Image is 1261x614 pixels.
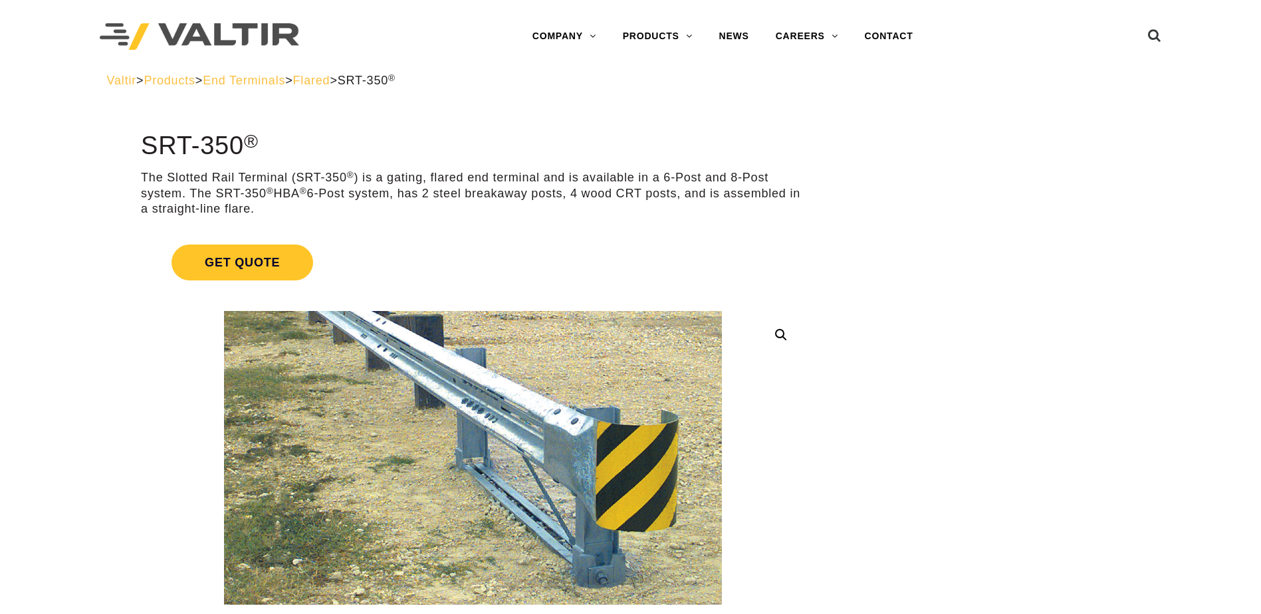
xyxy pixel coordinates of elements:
[610,23,706,50] a: PRODUCTS
[338,74,396,87] span: SRT-350
[293,74,330,87] a: Flared
[762,23,852,50] a: CAREERS
[300,186,307,196] sup: ®
[267,186,274,196] sup: ®
[141,229,805,296] a: Get Quote
[388,73,396,83] sup: ®
[141,170,805,217] p: The Slotted Rail Terminal (SRT-350 ) is a gating, flared end terminal and is available in a 6-Pos...
[100,23,299,51] img: Valtir
[706,23,762,50] a: NEWS
[203,74,285,87] a: End Terminals
[172,245,313,280] span: Get Quote
[141,132,805,160] h1: SRT-350
[244,130,259,152] sup: ®
[107,73,1155,88] div: > > > >
[852,23,927,50] a: CONTACT
[107,74,136,87] a: Valtir
[347,170,354,180] sup: ®
[144,74,195,87] a: Products
[519,23,610,50] a: COMPANY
